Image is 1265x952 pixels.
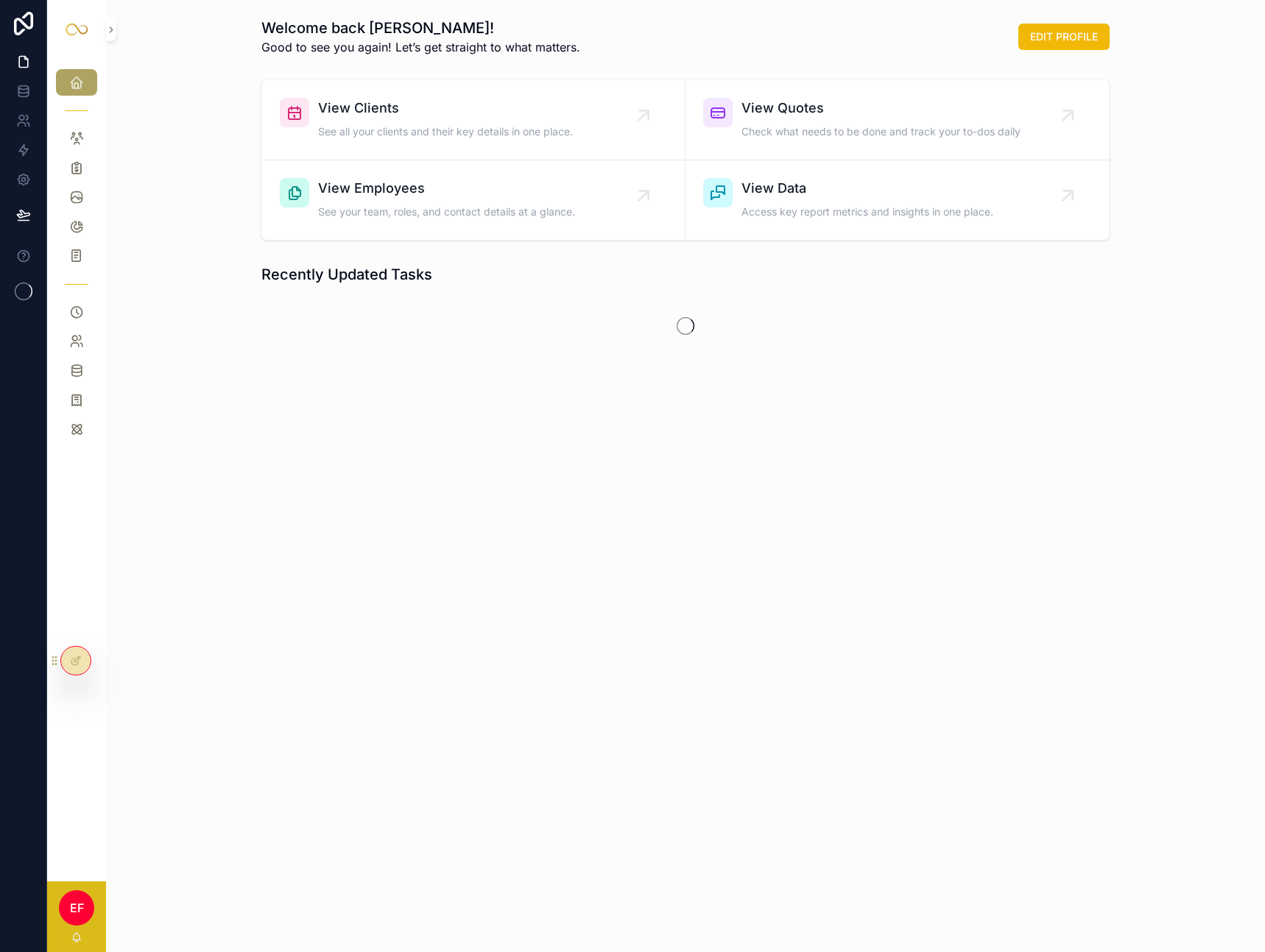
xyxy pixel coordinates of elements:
[261,18,580,38] h1: Welcome back [PERSON_NAME]!
[65,18,88,41] img: App logo
[262,160,686,240] a: View EmployeesSee your team, roles, and contact details at a glance.
[261,38,580,56] span: Good to see you again! Let’s get straight to what matters.
[741,124,1021,139] span: Check what needs to be done and track your to-dos daily
[686,80,1109,160] a: View QuotesCheck what needs to be done and track your to-dos daily
[47,59,106,462] div: scrollable content
[741,178,993,199] span: View Data
[318,205,575,219] span: See your team, roles, and contact details at a glance.
[1018,24,1110,50] button: EDIT PROFILE
[70,899,84,917] span: EF
[741,205,993,219] span: Access key report metrics and insights in one place.
[318,98,573,118] span: View Clients
[741,98,1021,118] span: View Quotes
[261,264,432,285] h1: Recently Updated Tasks
[686,160,1109,240] a: View DataAccess key report metrics and insights in one place.
[262,80,686,160] a: View ClientsSee all your clients and their key details in one place.
[1030,29,1098,44] span: EDIT PROFILE
[318,178,575,199] span: View Employees
[318,124,573,139] span: See all your clients and their key details in one place.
